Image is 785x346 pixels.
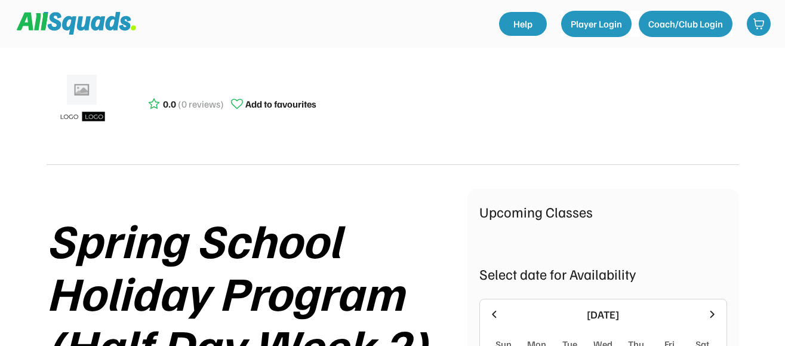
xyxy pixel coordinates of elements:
div: Upcoming Classes [479,201,727,222]
div: Add to favourites [245,97,316,111]
button: Player Login [561,11,632,37]
div: 0.0 [163,97,176,111]
a: Help [499,12,547,36]
button: Coach/Club Login [639,11,732,37]
div: Select date for Availability [479,263,727,284]
img: shopping-cart-01%20%281%29.svg [753,18,765,30]
img: Squad%20Logo.svg [17,12,136,35]
div: [DATE] [507,307,699,323]
div: (0 reviews) [178,97,224,111]
img: ui-kit-placeholders-product-5_1200x.webp [53,71,112,130]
